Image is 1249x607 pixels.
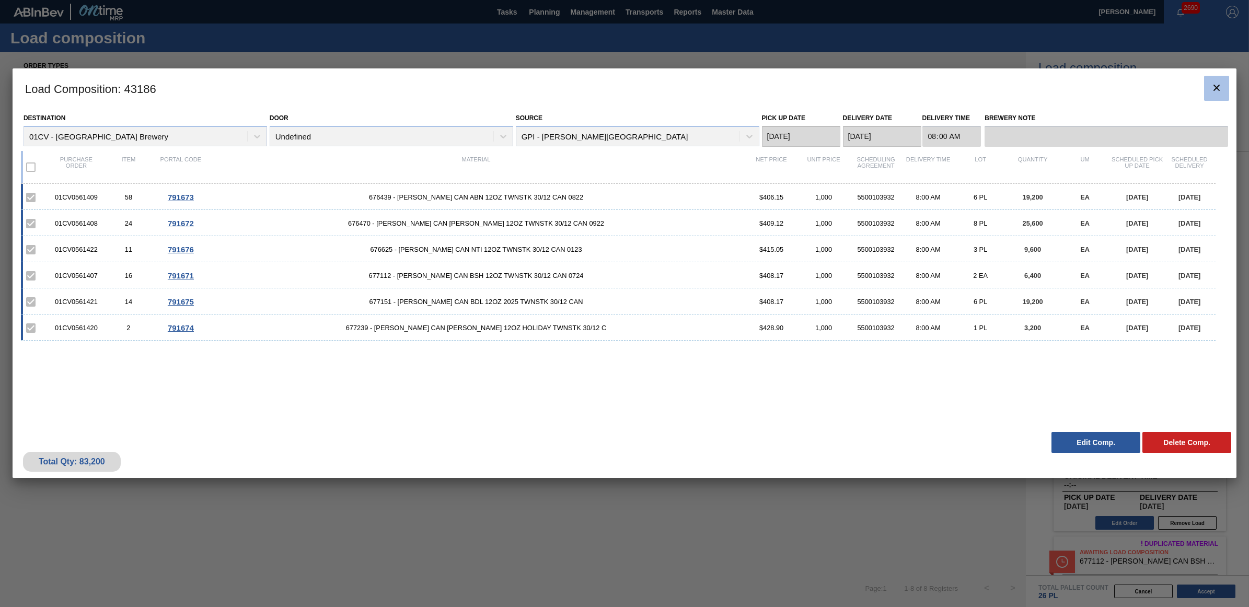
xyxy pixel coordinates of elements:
[850,246,902,253] div: 5500103932
[1126,298,1148,306] span: [DATE]
[797,272,850,279] div: 1,000
[207,156,745,178] div: Material
[745,324,797,332] div: $428.90
[1142,432,1231,453] button: Delete Comp.
[102,156,155,178] div: Item
[902,219,954,227] div: 8:00 AM
[1163,156,1216,178] div: Scheduled Delivery
[1080,324,1090,332] span: EA
[1126,246,1148,253] span: [DATE]
[954,193,1007,201] div: 6 PL
[902,193,954,201] div: 8:00 AM
[850,219,902,227] div: 5500103932
[843,126,921,147] input: mm/dd/yyyy
[207,298,745,306] span: 677151 - CARR CAN BDL 12OZ 2025 TWNSTK 30/12 CAN
[745,246,797,253] div: $415.05
[797,219,850,227] div: 1,000
[50,156,102,178] div: Purchase order
[797,324,850,332] div: 1,000
[850,272,902,279] div: 5500103932
[1023,298,1043,306] span: 19,200
[1178,193,1200,201] span: [DATE]
[1059,156,1111,178] div: UM
[102,324,155,332] div: 2
[1023,219,1043,227] span: 25,600
[954,219,1007,227] div: 8 PL
[850,324,902,332] div: 5500103932
[1051,432,1140,453] button: Edit Comp.
[155,156,207,178] div: Portal code
[850,193,902,201] div: 5500103932
[1080,272,1090,279] span: EA
[102,193,155,201] div: 58
[50,324,102,332] div: 01CV0561420
[270,114,288,122] label: Door
[207,246,745,253] span: 676625 - CARR CAN NTI 12OZ TWNSTK 30/12 CAN 0123
[797,246,850,253] div: 1,000
[1178,298,1200,306] span: [DATE]
[13,68,1236,108] h3: Load Composition : 43186
[155,193,207,202] div: Go to Order
[207,324,745,332] span: 677239 - CARR CAN BUD 12OZ HOLIDAY TWNSTK 30/12 C
[168,323,194,332] span: 791674
[954,156,1007,178] div: Lot
[1126,219,1148,227] span: [DATE]
[207,272,745,279] span: 677112 - CARR CAN BSH 12OZ TWNSTK 30/12 CAN 0724
[902,156,954,178] div: Delivery Time
[102,219,155,227] div: 24
[168,193,194,202] span: 791673
[102,298,155,306] div: 14
[1023,193,1043,201] span: 19,200
[922,111,981,126] label: Delivery Time
[207,193,745,201] span: 676439 - CARR CAN ABN 12OZ TWNSTK 30/12 CAN 0822
[102,272,155,279] div: 16
[745,298,797,306] div: $408.17
[902,272,954,279] div: 8:00 AM
[902,246,954,253] div: 8:00 AM
[207,219,745,227] span: 676470 - CARR CAN BUD 12OZ TWNSTK 30/12 CAN 0922
[50,298,102,306] div: 01CV0561421
[797,156,850,178] div: Unit Price
[954,272,1007,279] div: 2 EA
[850,156,902,178] div: Scheduling Agreement
[155,219,207,228] div: Go to Order
[155,245,207,254] div: Go to Order
[1111,156,1163,178] div: Scheduled Pick up Date
[762,114,806,122] label: Pick up Date
[1007,156,1059,178] div: Quantity
[797,193,850,201] div: 1,000
[954,246,1007,253] div: 3 PL
[1080,193,1090,201] span: EA
[50,193,102,201] div: 01CV0561409
[168,271,194,280] span: 791671
[155,297,207,306] div: Go to Order
[168,219,194,228] span: 791672
[797,298,850,306] div: 1,000
[1080,246,1090,253] span: EA
[1024,272,1041,279] span: 6,400
[31,457,113,466] div: Total Qty: 83,200
[954,298,1007,306] div: 6 PL
[1178,272,1200,279] span: [DATE]
[843,114,892,122] label: Delivery Date
[762,126,840,147] input: mm/dd/yyyy
[168,297,194,306] span: 791675
[155,271,207,280] div: Go to Order
[954,324,1007,332] div: 1 PL
[850,298,902,306] div: 5500103932
[50,246,102,253] div: 01CV0561422
[1178,246,1200,253] span: [DATE]
[168,245,194,254] span: 791676
[50,219,102,227] div: 01CV0561408
[745,272,797,279] div: $408.17
[745,219,797,227] div: $409.12
[745,193,797,201] div: $406.15
[102,246,155,253] div: 11
[50,272,102,279] div: 01CV0561407
[902,324,954,332] div: 8:00 AM
[985,111,1228,126] label: Brewery Note
[902,298,954,306] div: 8:00 AM
[1080,298,1090,306] span: EA
[1024,246,1041,253] span: 9,600
[1178,219,1200,227] span: [DATE]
